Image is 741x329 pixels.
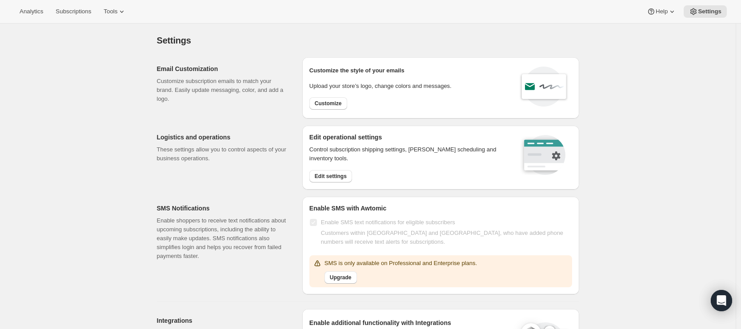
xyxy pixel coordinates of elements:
p: Customize the style of your emails [309,66,405,75]
p: These settings allow you to control aspects of your business operations. [157,145,288,163]
span: Edit settings [315,173,347,180]
h2: Edit operational settings [309,133,508,142]
h2: SMS Notifications [157,204,288,213]
span: Analytics [20,8,43,15]
h2: Logistics and operations [157,133,288,142]
p: Enable shoppers to receive text notifications about upcoming subscriptions, including the ability... [157,216,288,261]
button: Upgrade [324,271,357,284]
div: Open Intercom Messenger [711,290,732,311]
button: Tools [98,5,132,18]
button: Subscriptions [50,5,96,18]
button: Customize [309,97,347,110]
p: Control subscription shipping settings, [PERSON_NAME] scheduling and inventory tools. [309,145,508,163]
span: Customers within [GEOGRAPHIC_DATA] and [GEOGRAPHIC_DATA], who have added phone numbers will recei... [321,230,563,245]
span: Customize [315,100,342,107]
span: Subscriptions [56,8,91,15]
span: Settings [157,36,191,45]
p: SMS is only available on Professional and Enterprise plans. [324,259,477,268]
h2: Enable additional functionality with Integrations [309,318,512,327]
span: Settings [698,8,721,15]
span: Tools [104,8,117,15]
p: Customize subscription emails to match your brand. Easily update messaging, color, and add a logo. [157,77,288,103]
button: Help [641,5,682,18]
h2: Integrations [157,316,288,325]
span: Help [656,8,668,15]
span: Enable SMS text notifications for eligible subscribers [321,219,455,226]
span: Upgrade [330,274,352,281]
button: Settings [684,5,727,18]
h2: Email Customization [157,64,288,73]
button: Edit settings [309,170,352,182]
button: Analytics [14,5,48,18]
h2: Enable SMS with Awtomic [309,204,572,213]
p: Upload your store’s logo, change colors and messages. [309,82,452,91]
